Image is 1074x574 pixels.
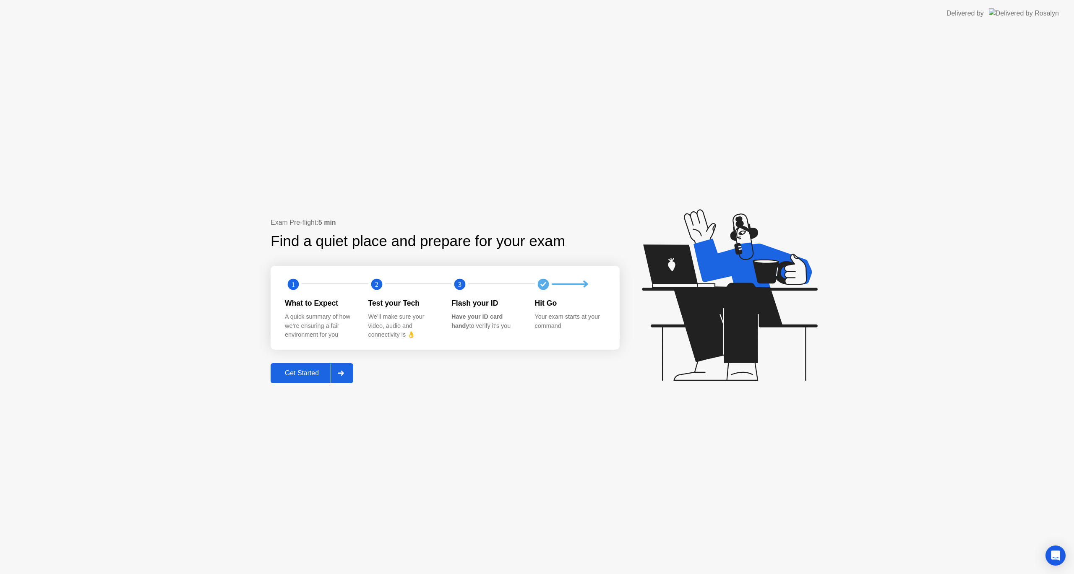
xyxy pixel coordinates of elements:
img: Delivered by Rosalyn [989,8,1059,18]
div: Open Intercom Messenger [1045,545,1066,566]
div: Get Started [273,369,331,377]
div: We’ll make sure your video, audio and connectivity is 👌 [368,312,438,340]
button: Get Started [271,363,353,383]
div: Hit Go [535,298,605,309]
div: Flash your ID [451,298,521,309]
b: 5 min [318,219,336,226]
div: What to Expect [285,298,355,309]
div: Find a quiet place and prepare for your exam [271,230,566,252]
text: 1 [292,280,295,288]
div: A quick summary of how we’re ensuring a fair environment for you [285,312,355,340]
text: 2 [375,280,378,288]
b: Have your ID card handy [451,313,503,329]
div: Delivered by [946,8,984,18]
div: Exam Pre-flight: [271,218,620,228]
div: Test your Tech [368,298,438,309]
div: Your exam starts at your command [535,312,605,330]
div: to verify it’s you [451,312,521,330]
text: 3 [458,280,461,288]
